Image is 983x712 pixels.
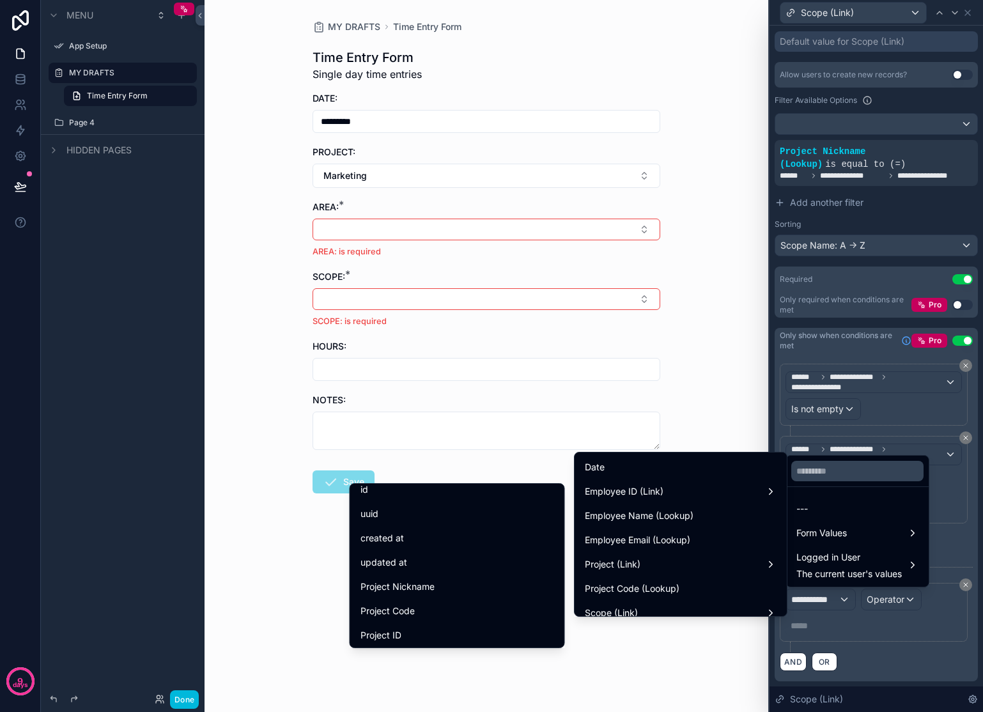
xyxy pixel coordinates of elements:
span: Form Values [796,525,847,541]
span: HOURS: [313,341,346,352]
span: Time Entry Form [87,91,148,101]
span: Single day time entries [313,66,422,82]
span: Employee Email (Lookup) [585,532,690,548]
span: NOTES: [313,394,346,405]
button: Select Button [313,164,660,188]
span: Project Code [360,603,415,619]
span: The current user's values [796,568,902,580]
span: Project Nickname [360,579,435,594]
p: days [13,680,28,690]
p: 9 [17,675,23,688]
label: Page 4 [69,118,189,128]
span: updated at [360,555,407,570]
span: Employee Name (Lookup) [585,508,693,523]
span: uuid [360,506,378,522]
span: Employee ID (Link) [585,484,663,499]
h1: Time Entry Form [313,49,422,66]
span: DATE: [313,93,337,104]
span: SCOPE: [313,271,345,282]
span: id [360,482,368,497]
span: Project (Link) [585,557,640,572]
p: AREA: is required [313,245,660,258]
span: PROJECT: [313,146,355,157]
span: Project ID [360,628,401,643]
span: Project Code (Lookup) [585,581,679,596]
span: Menu [66,9,93,22]
button: Select Button [313,288,660,310]
span: Scope (Link) [585,605,638,621]
span: AREA: [313,201,339,212]
label: MY DRAFTS [69,68,189,78]
span: created at [360,530,404,546]
a: MY DRAFTS [313,20,380,33]
p: SCOPE: is required [313,315,660,327]
label: App Setup [69,41,189,51]
span: Date [585,460,605,475]
button: Done [170,690,199,709]
button: Select Button [313,219,660,240]
span: MY DRAFTS [328,20,380,33]
span: --- [796,501,808,516]
span: Logged in User [796,550,902,565]
span: Hidden pages [66,144,132,157]
span: Marketing [323,169,367,182]
a: Time Entry Form [393,20,461,33]
a: Time Entry Form [64,86,197,106]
